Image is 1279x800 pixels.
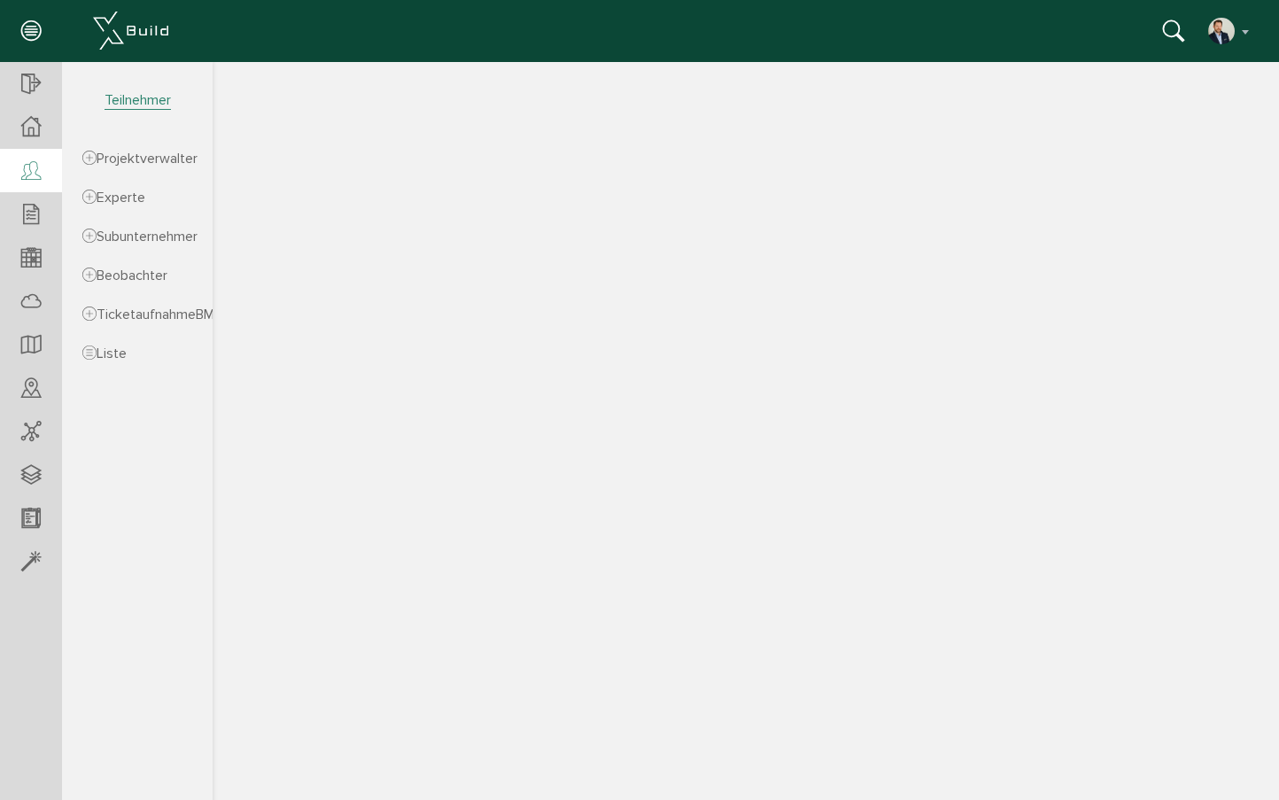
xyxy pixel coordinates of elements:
[105,91,171,110] span: Teilnehmer
[82,345,127,362] span: Liste
[82,306,227,323] span: TicketaufnahmeBMW
[1190,715,1279,800] div: Chat-Widget
[1163,18,1194,44] div: Suche
[1190,715,1279,800] iframe: Chat Widget
[82,228,198,245] span: Subunternehmer
[82,189,145,206] span: Experte
[93,12,168,50] img: xBuild_Logo_Horizontal_White.png
[82,267,167,284] span: Beobachter
[82,150,198,167] span: Projektverwalter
